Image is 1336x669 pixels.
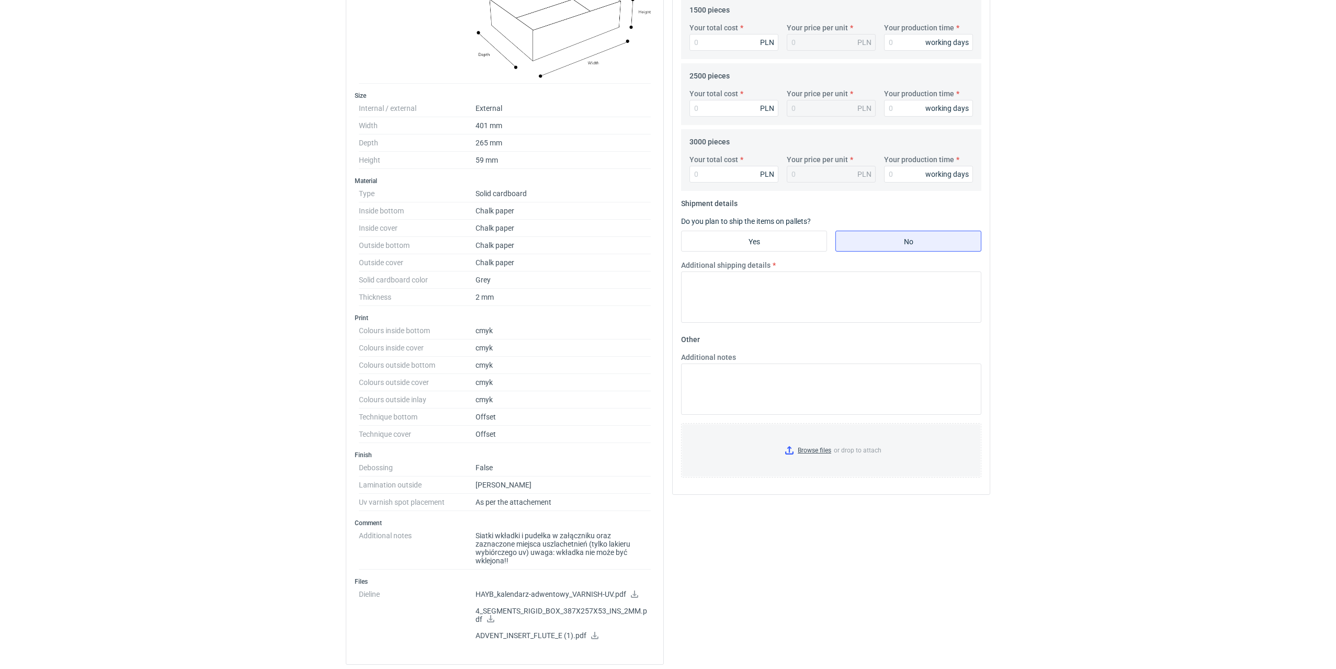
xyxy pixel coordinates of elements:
dt: Additional notes [359,527,475,570]
label: Your total cost [689,88,738,99]
label: Your price per unit [787,154,848,165]
legend: 3000 pieces [689,133,730,146]
dt: Lamination outside [359,477,475,494]
input: 0 [689,34,778,51]
dt: Colours inside cover [359,339,475,357]
label: Additional shipping details [681,260,771,270]
dd: Siatki wkładki i pudełka w załączniku oraz zaznaczone miejsca uszlachetnień (tylko lakieru wybiór... [475,527,651,570]
input: 0 [884,100,973,117]
legend: Shipment details [681,195,738,208]
legend: 1500 pieces [689,2,730,14]
legend: 2500 pieces [689,67,730,80]
dd: [PERSON_NAME] [475,477,651,494]
p: 4_SEGMENTS_RIGID_BOX_387X257X53_INS_2MM.pdf [475,607,651,625]
div: PLN [760,169,774,179]
dt: Outside bottom [359,237,475,254]
dt: Dieline [359,586,475,648]
p: ADVENT_INSERT_FLUTE_E (1).pdf [475,631,651,641]
label: or drop to attach [682,424,981,477]
dd: As per the attachement [475,494,651,511]
dd: Chalk paper [475,202,651,220]
dd: cmyk [475,339,651,357]
label: Your production time [884,22,954,33]
label: No [835,231,981,252]
dt: Width [359,117,475,134]
dd: Grey [475,271,651,289]
dt: Thickness [359,289,475,306]
dt: Solid cardboard color [359,271,475,289]
h3: Files [355,577,655,586]
label: Additional notes [681,352,736,362]
dt: Technique bottom [359,409,475,426]
div: PLN [857,169,871,179]
label: Your price per unit [787,22,848,33]
dd: Chalk paper [475,254,651,271]
dd: External [475,100,651,117]
dd: False [475,459,651,477]
div: PLN [760,103,774,114]
dd: Solid cardboard [475,185,651,202]
dt: Type [359,185,475,202]
label: Your total cost [689,22,738,33]
input: 0 [689,166,778,183]
p: HAYB_kalendarz-adwentowy_VARNISH-UV.pdf [475,590,651,599]
dd: Chalk paper [475,220,651,237]
h3: Finish [355,451,655,459]
dd: Offset [475,426,651,443]
input: 0 [689,100,778,117]
dt: Uv varnish spot placement [359,494,475,511]
dd: 2 mm [475,289,651,306]
dt: Colours outside cover [359,374,475,391]
dd: cmyk [475,322,651,339]
dt: Inside bottom [359,202,475,220]
input: 0 [884,166,973,183]
div: working days [925,37,969,48]
div: PLN [857,103,871,114]
dt: Colours outside inlay [359,391,475,409]
dt: Colours outside bottom [359,357,475,374]
dt: Depth [359,134,475,152]
legend: Other [681,331,700,344]
input: 0 [884,34,973,51]
label: Do you plan to ship the items on pallets? [681,217,811,225]
label: Your total cost [689,154,738,165]
dt: Colours inside bottom [359,322,475,339]
div: working days [925,169,969,179]
dt: Outside cover [359,254,475,271]
dd: cmyk [475,357,651,374]
dd: Offset [475,409,651,426]
dt: Technique cover [359,426,475,443]
div: PLN [857,37,871,48]
div: working days [925,103,969,114]
dt: Internal / external [359,100,475,117]
h3: Size [355,92,655,100]
dd: cmyk [475,374,651,391]
div: PLN [760,37,774,48]
h3: Comment [355,519,655,527]
label: Yes [681,231,827,252]
h3: Material [355,177,655,185]
dt: Debossing [359,459,475,477]
dt: Inside cover [359,220,475,237]
label: Your price per unit [787,88,848,99]
h3: Print [355,314,655,322]
dd: 265 mm [475,134,651,152]
dt: Height [359,152,475,169]
dd: 401 mm [475,117,651,134]
dd: 59 mm [475,152,651,169]
dd: Chalk paper [475,237,651,254]
dd: cmyk [475,391,651,409]
label: Your production time [884,88,954,99]
label: Your production time [884,154,954,165]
